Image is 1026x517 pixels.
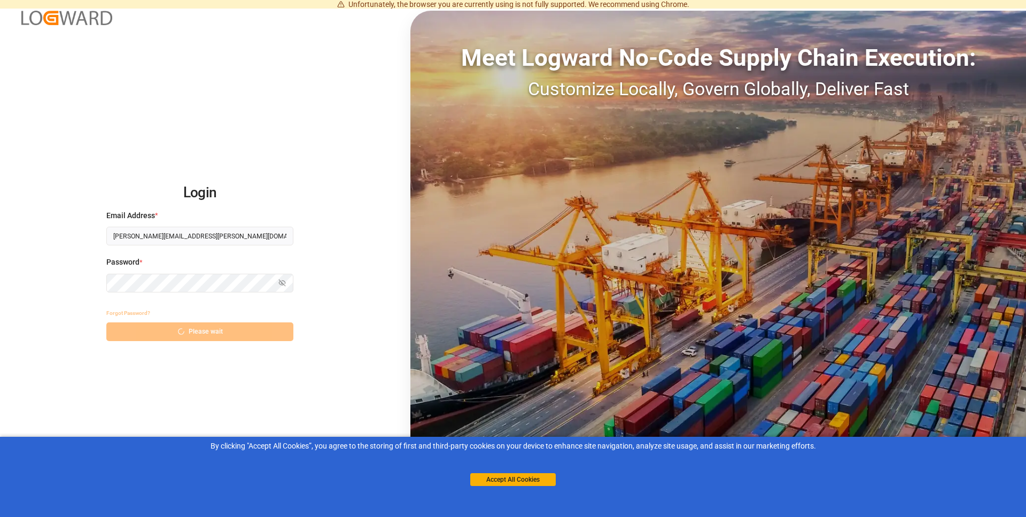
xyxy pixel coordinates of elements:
span: Password [106,257,139,268]
img: Logward_new_orange.png [21,11,112,25]
div: Meet Logward No-Code Supply Chain Execution: [410,40,1026,75]
button: Accept All Cookies [470,473,556,486]
div: By clicking "Accept All Cookies”, you agree to the storing of first and third-party cookies on yo... [7,441,1019,452]
div: Customize Locally, Govern Globally, Deliver Fast [410,75,1026,103]
h2: Login [106,176,293,210]
span: Email Address [106,210,155,221]
input: Enter your email [106,227,293,245]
